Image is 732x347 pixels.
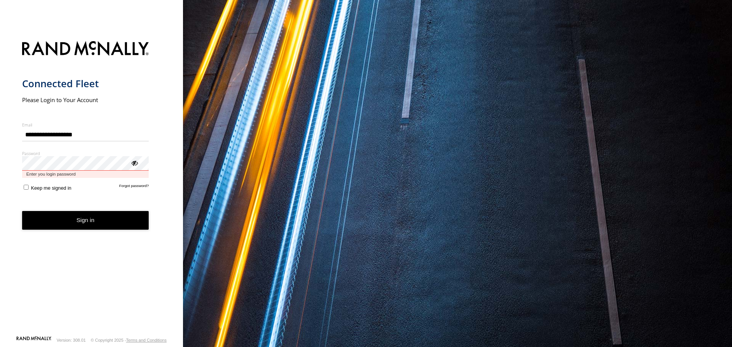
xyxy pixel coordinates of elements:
span: Enter you login password [22,171,149,178]
label: Email [22,122,149,128]
div: Version: 308.01 [57,338,86,342]
h2: Please Login to Your Account [22,96,149,104]
span: Keep me signed in [31,185,71,191]
h1: Connected Fleet [22,77,149,90]
a: Forgot password? [119,184,149,191]
input: Keep me signed in [24,185,29,190]
label: Password [22,150,149,156]
a: Visit our Website [16,336,51,344]
div: ViewPassword [130,159,138,166]
div: © Copyright 2025 - [91,338,167,342]
a: Terms and Conditions [126,338,167,342]
img: Rand McNally [22,40,149,59]
form: main [22,37,161,336]
button: Sign in [22,211,149,230]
